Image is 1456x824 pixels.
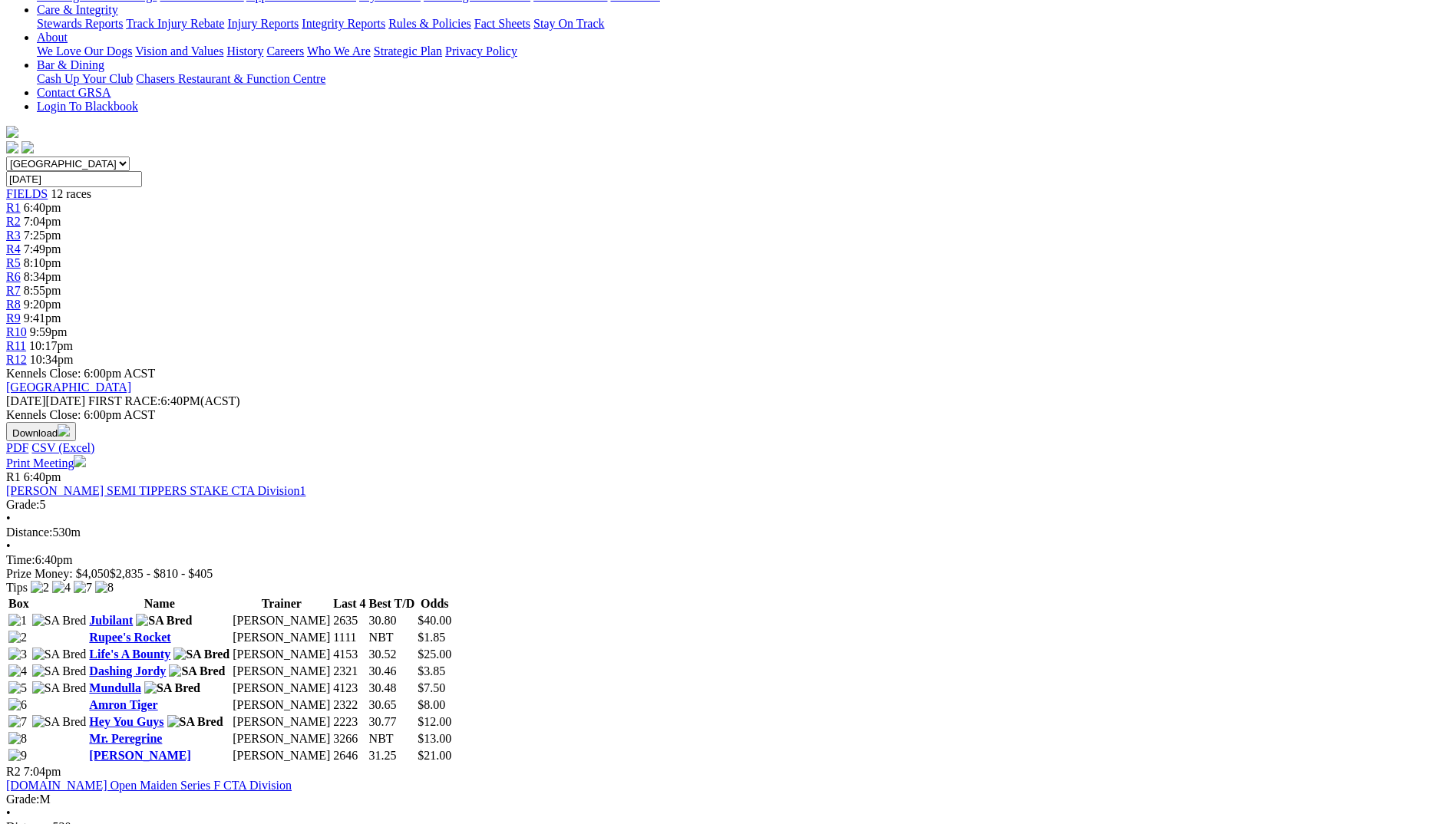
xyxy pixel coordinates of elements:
[368,697,416,713] td: 30.65
[37,100,138,113] a: Login To Blackbook
[6,171,142,187] input: Select date
[6,270,21,283] a: R6
[227,17,299,30] a: Injury Reports
[24,215,61,228] span: 7:04pm
[232,731,331,747] td: [PERSON_NAME]
[24,765,61,778] span: 7:04pm
[6,498,1450,512] div: 5
[24,242,61,255] span: 7:49pm
[368,748,416,763] td: 31.25
[32,614,87,628] img: SA Bred
[332,731,366,747] td: 3266
[37,17,123,30] a: Stewards Reports
[6,242,21,255] span: R4
[232,697,331,713] td: [PERSON_NAME]
[418,698,445,711] span: $8.00
[368,647,416,662] td: 30.52
[89,614,133,627] a: Jubilant
[6,187,48,200] a: FIELDS
[6,256,21,269] a: R5
[135,44,223,58] a: Vision and Values
[6,126,18,138] img: logo-grsa-white.png
[88,596,230,611] th: Name
[37,58,104,71] a: Bar & Dining
[51,187,91,200] span: 12 races
[6,456,86,470] a: Print Meeting
[6,367,155,380] span: Kennels Close: 6:00pm ACST
[6,484,306,497] a: [PERSON_NAME] SEMI TIPPERS STAKE CTA Division1
[6,325,27,338] span: R10
[29,339,73,352] span: 10:17pm
[266,44,304,58] a: Careers
[30,353,74,366] span: 10:34pm
[232,714,331,730] td: [PERSON_NAME]
[32,715,87,729] img: SA Bred
[31,581,49,595] img: 2
[24,284,61,297] span: 8:55pm
[89,715,163,728] a: Hey You Guys
[6,394,85,407] span: [DATE]
[332,697,366,713] td: 2322
[110,567,213,580] span: $2,835 - $810 - $405
[6,311,21,325] a: R9
[6,553,35,566] span: Time:
[89,664,166,677] a: Dashing Jordy
[232,596,331,611] th: Trainer
[445,44,517,58] a: Privacy Policy
[31,441,94,454] a: CSV (Excel)
[37,17,1450,31] div: Care & Integrity
[8,648,27,661] img: 3
[6,394,46,407] span: [DATE]
[332,596,366,611] th: Last 4
[302,17,385,30] a: Integrity Reports
[232,748,331,763] td: [PERSON_NAME]
[6,779,292,792] a: [DOMAIN_NAME] Open Maiden Series F CTA Division
[6,229,21,242] span: R3
[418,648,451,661] span: $25.00
[6,793,1450,806] div: M
[8,597,29,610] span: Box
[533,17,604,30] a: Stay On Track
[374,44,442,58] a: Strategic Plan
[6,526,1450,539] div: 530m
[6,806,11,819] span: •
[6,141,18,153] img: facebook.svg
[37,44,1450,58] div: About
[474,17,530,30] a: Fact Sheets
[6,339,26,352] a: R11
[368,596,416,611] th: Best T/D
[368,731,416,747] td: NBT
[6,567,1450,581] div: Prize Money: $4,050
[6,765,21,778] span: R2
[8,681,27,695] img: 5
[368,681,416,696] td: 30.48
[8,664,27,678] img: 4
[126,17,224,30] a: Track Injury Rebate
[6,298,21,311] a: R8
[6,470,21,483] span: R1
[226,44,263,58] a: History
[144,681,200,695] img: SA Bred
[58,424,70,437] img: download.svg
[24,201,61,214] span: 6:40pm
[74,581,92,595] img: 7
[88,394,240,407] span: 6:40PM(ACST)
[418,749,451,762] span: $21.00
[6,215,21,228] a: R2
[332,681,366,696] td: 4123
[37,72,133,85] a: Cash Up Your Club
[167,715,223,729] img: SA Bred
[30,325,68,338] span: 9:59pm
[6,581,28,594] span: Tips
[6,408,1450,422] div: Kennels Close: 6:00pm ACST
[332,630,366,645] td: 1111
[169,664,225,678] img: SA Bred
[24,311,61,325] span: 9:41pm
[6,201,21,214] a: R1
[136,614,192,628] img: SA Bred
[6,284,21,297] a: R7
[6,353,27,366] a: R12
[232,664,331,679] td: [PERSON_NAME]
[6,381,131,394] a: [GEOGRAPHIC_DATA]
